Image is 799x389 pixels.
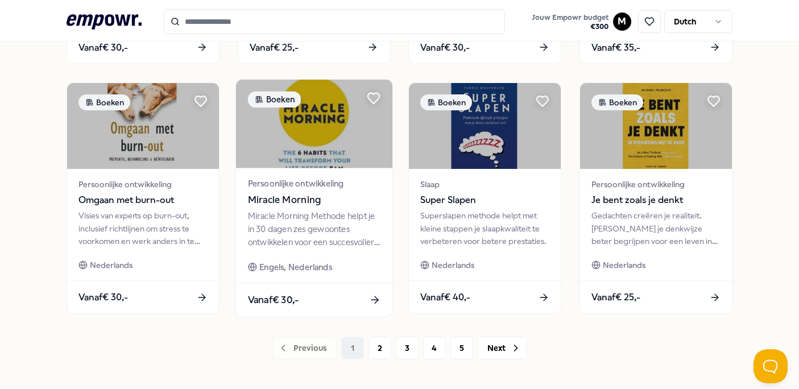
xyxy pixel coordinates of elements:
[754,349,788,383] iframe: Help Scout Beacon - Open
[432,259,474,271] span: Nederlands
[420,40,470,55] span: Vanaf € 30,-
[478,337,527,359] button: Next
[67,83,219,169] img: package image
[78,94,130,110] div: Boeken
[247,193,380,208] span: Miracle Morning
[423,337,446,359] button: 4
[247,210,380,249] div: Miracle Morning Methode helpt je in 30 dagen zes gewoontes ontwikkelen voor een succesvoller en b...
[450,337,473,359] button: 5
[613,13,631,31] button: M
[369,337,391,359] button: 2
[247,177,380,191] span: Persoonlijke ontwikkeling
[420,178,549,191] span: Slaap
[420,290,470,305] span: Vanaf € 40,-
[67,82,220,314] a: package imageBoekenPersoonlijke ontwikkelingOmgaan met burn-outVisies van experts op burn-out, in...
[78,193,208,208] span: Omgaan met burn-out
[396,337,419,359] button: 3
[235,79,393,317] a: package imageBoekenPersoonlijke ontwikkelingMiracle MorningMiracle Morning Methode helpt je in 30...
[78,178,208,191] span: Persoonlijke ontwikkeling
[90,259,133,271] span: Nederlands
[580,83,732,169] img: package image
[408,82,561,314] a: package imageBoekenSlaapSuper SlapenSuperslapen methode helpt met kleine stappen je slaapkwalitei...
[250,40,299,55] span: Vanaf € 25,-
[579,82,732,314] a: package imageBoekenPersoonlijke ontwikkelingJe bent zoals je denktGedachten creëren je realiteit....
[78,209,208,247] div: Visies van experts op burn-out, inclusief richtlijnen om stress te voorkomen en werk anders in te...
[591,290,640,305] span: Vanaf € 25,-
[591,178,721,191] span: Persoonlijke ontwikkeling
[420,94,472,110] div: Boeken
[409,83,561,169] img: package image
[236,80,392,168] img: package image
[247,92,301,108] div: Boeken
[78,290,128,305] span: Vanaf € 30,-
[603,259,645,271] span: Nederlands
[78,40,128,55] span: Vanaf € 30,-
[164,9,505,34] input: Search for products, categories or subcategories
[532,22,608,31] span: € 300
[529,11,611,34] button: Jouw Empowr budget€300
[527,10,613,34] a: Jouw Empowr budget€300
[259,260,332,274] span: Engels, Nederlands
[591,209,721,247] div: Gedachten creëren je realiteit. [PERSON_NAME] je denkwijze beter begrijpen voor een leven in verb...
[532,13,608,22] span: Jouw Empowr budget
[591,94,643,110] div: Boeken
[591,40,640,55] span: Vanaf € 35,-
[591,193,721,208] span: Je bent zoals je denkt
[420,193,549,208] span: Super Slapen
[420,209,549,247] div: Superslapen methode helpt met kleine stappen je slaapkwaliteit te verbeteren voor betere prestaties.
[247,293,299,308] span: Vanaf € 30,-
